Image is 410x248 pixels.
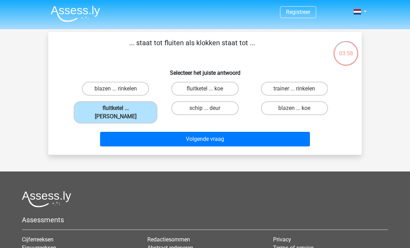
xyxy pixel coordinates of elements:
[59,38,325,58] p: ... staat tot fluiten als klokken staat tot ...
[74,101,157,123] label: fluitketel ... [PERSON_NAME]
[286,9,310,15] a: Registreer
[261,82,328,96] label: trainer ... rinkelen
[273,236,291,243] a: Privacy
[100,132,310,146] button: Volgende vraag
[59,64,351,76] h6: Selecteer het juiste antwoord
[171,101,238,115] label: schip ... deur
[147,236,190,243] a: Redactiesommen
[51,6,100,22] img: Assessly
[22,191,71,207] img: Assessly logo
[171,82,238,96] label: fluitketel ... koe
[333,40,359,58] div: 03:58
[22,216,388,224] h5: Assessments
[261,101,328,115] label: blazen ... koe
[22,236,54,243] a: Cijferreeksen
[82,82,149,96] label: blazen ... rinkelen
